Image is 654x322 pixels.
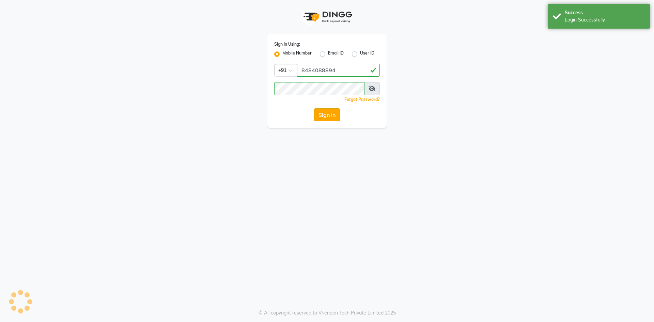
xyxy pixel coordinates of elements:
div: Login Successfully. [565,16,645,24]
a: Forgot Password? [344,97,380,102]
label: Email ID [328,50,344,58]
img: logo1.svg [300,7,354,27]
label: Sign In Using: [274,41,300,47]
input: Username [274,82,364,95]
button: Sign In [314,108,340,121]
label: Mobile Number [282,50,312,58]
input: Username [297,64,380,77]
label: User ID [360,50,374,58]
div: Success [565,9,645,16]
